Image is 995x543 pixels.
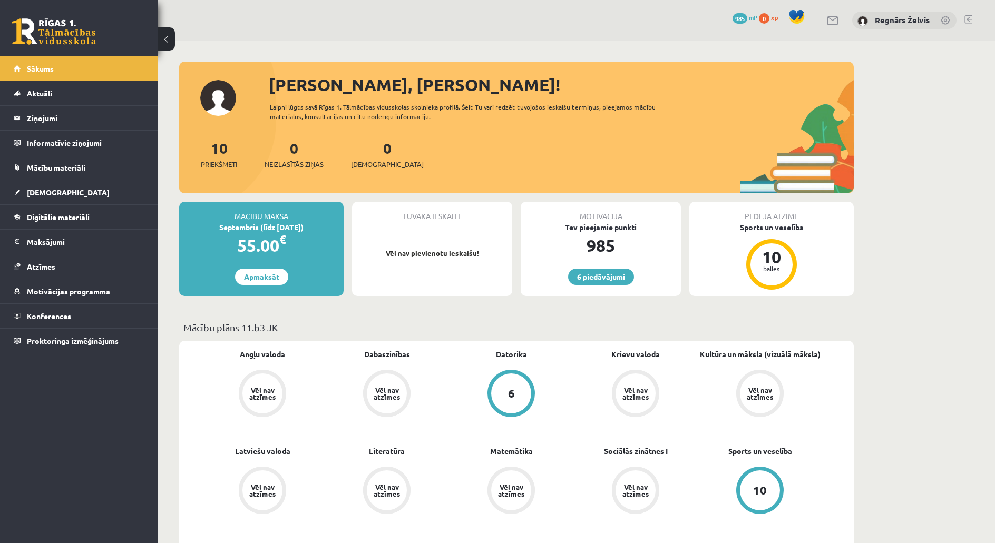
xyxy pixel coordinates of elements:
[490,446,533,457] a: Matemātika
[621,483,650,497] div: Vēl nav atzīmes
[745,387,775,400] div: Vēl nav atzīmes
[496,349,527,360] a: Datorika
[27,64,54,73] span: Sākums
[573,370,698,419] a: Vēl nav atzīmes
[689,202,854,222] div: Pēdējā atzīme
[14,279,145,303] a: Motivācijas programma
[568,269,634,285] a: 6 piedāvājumi
[728,446,792,457] a: Sports un veselība
[27,311,71,321] span: Konferences
[201,139,237,170] a: 10Priekšmeti
[14,304,145,328] a: Konferences
[200,370,325,419] a: Vēl nav atzīmes
[756,265,787,272] div: balles
[621,387,650,400] div: Vēl nav atzīmes
[733,13,747,24] span: 985
[179,202,344,222] div: Mācību maksa
[14,230,145,254] a: Maksājumi
[265,139,324,170] a: 0Neizlasītās ziņas
[14,106,145,130] a: Ziņojumi
[14,254,145,279] a: Atzīmes
[759,13,783,22] a: 0 xp
[14,155,145,180] a: Mācību materiāli
[265,159,324,170] span: Neizlasītās ziņas
[27,336,119,345] span: Proktoringa izmēģinājums
[27,262,55,271] span: Atzīmes
[875,15,930,25] a: Regnārs Želvis
[449,467,573,516] a: Vēl nav atzīmes
[689,222,854,291] a: Sports un veselība 10 balles
[179,222,344,233] div: Septembris (līdz [DATE])
[521,222,681,233] div: Tev pieejamie punkti
[27,287,110,296] span: Motivācijas programma
[183,320,850,334] p: Mācību plāns 11.b3 JK
[573,467,698,516] a: Vēl nav atzīmes
[771,13,778,22] span: xp
[270,102,675,121] div: Laipni lūgts savā Rīgas 1. Tālmācības vidusskolas skolnieka profilā. Šeit Tu vari redzēt tuvojošo...
[235,446,290,457] a: Latviešu valoda
[357,248,507,259] p: Vēl nav pievienotu ieskaišu!
[372,483,402,497] div: Vēl nav atzīmes
[14,329,145,353] a: Proktoringa izmēģinājums
[14,81,145,105] a: Aktuāli
[749,13,757,22] span: mP
[496,483,526,497] div: Vēl nav atzīmes
[325,370,449,419] a: Vēl nav atzīmes
[364,349,410,360] a: Dabaszinības
[27,187,110,197] span: [DEMOGRAPHIC_DATA]
[14,131,145,155] a: Informatīvie ziņojumi
[27,163,85,172] span: Mācību materiāli
[269,72,854,97] div: [PERSON_NAME], [PERSON_NAME]!
[857,16,868,26] img: Regnārs Želvis
[351,159,424,170] span: [DEMOGRAPHIC_DATA]
[200,467,325,516] a: Vēl nav atzīmes
[604,446,668,457] a: Sociālās zinātnes I
[325,467,449,516] a: Vēl nav atzīmes
[700,349,821,360] a: Kultūra un māksla (vizuālā māksla)
[449,370,573,419] a: 6
[248,387,277,400] div: Vēl nav atzīmes
[27,212,90,222] span: Digitālie materiāli
[351,139,424,170] a: 0[DEMOGRAPHIC_DATA]
[179,233,344,258] div: 55.00
[240,349,285,360] a: Angļu valoda
[521,202,681,222] div: Motivācija
[27,230,145,254] legend: Maksājumi
[369,446,405,457] a: Literatūra
[733,13,757,22] a: 985 mP
[753,485,767,496] div: 10
[201,159,237,170] span: Priekšmeti
[611,349,660,360] a: Krievu valoda
[235,269,288,285] a: Apmaksāt
[27,131,145,155] legend: Informatīvie ziņojumi
[689,222,854,233] div: Sports un veselība
[372,387,402,400] div: Vēl nav atzīmes
[508,388,515,399] div: 6
[12,18,96,45] a: Rīgas 1. Tālmācības vidusskola
[27,88,52,98] span: Aktuāli
[698,370,822,419] a: Vēl nav atzīmes
[27,106,145,130] legend: Ziņojumi
[279,232,286,247] span: €
[352,202,512,222] div: Tuvākā ieskaite
[698,467,822,516] a: 10
[248,483,277,497] div: Vēl nav atzīmes
[759,13,769,24] span: 0
[14,205,145,229] a: Digitālie materiāli
[14,56,145,81] a: Sākums
[756,249,787,265] div: 10
[521,233,681,258] div: 985
[14,180,145,204] a: [DEMOGRAPHIC_DATA]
